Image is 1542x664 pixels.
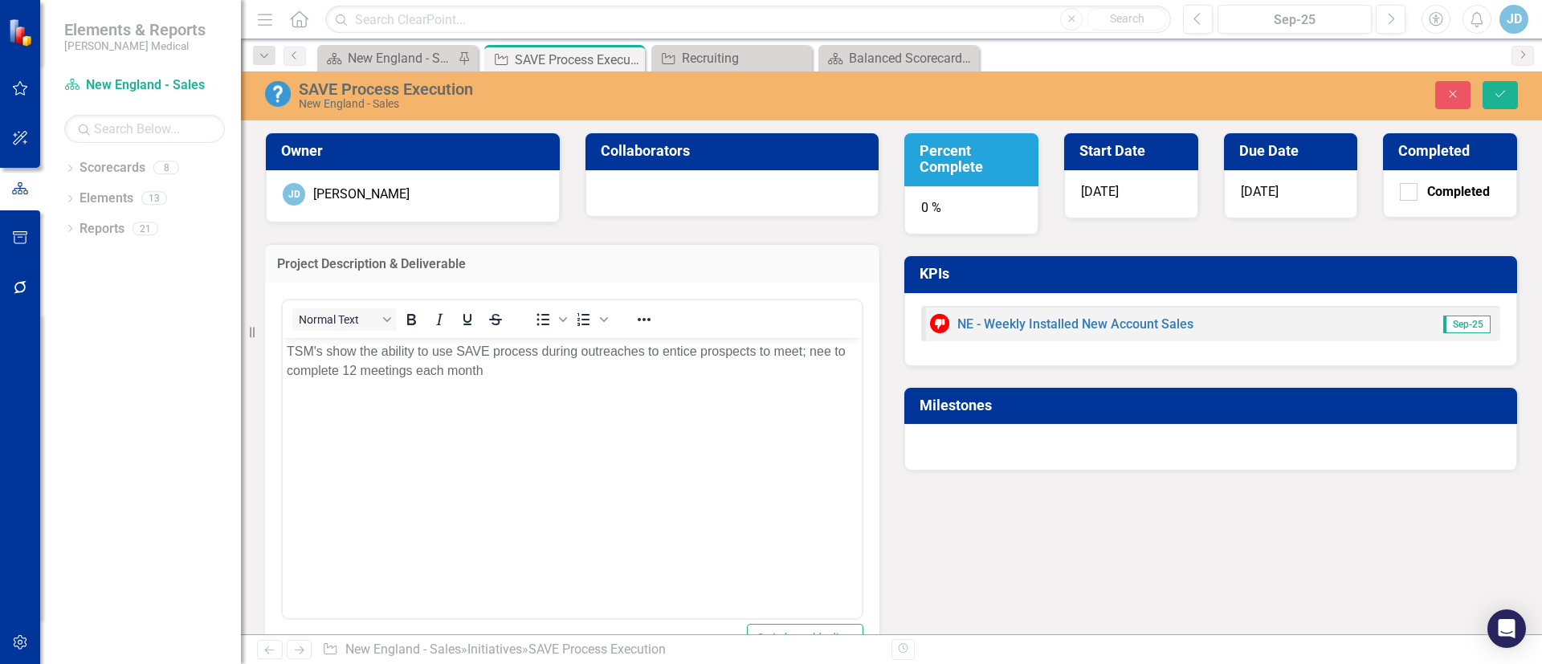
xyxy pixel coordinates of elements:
a: Initiatives [467,642,522,657]
button: Search [1087,8,1167,31]
div: SAVE Process Execution [528,642,666,657]
h3: Collaborators [601,143,870,159]
div: Bullet list [529,308,569,331]
div: JD [283,183,305,206]
h3: Project Description & Deliverable [277,257,867,271]
a: Scorecards [80,159,145,177]
h3: Owner [281,143,550,159]
a: Recruiting [655,48,808,68]
span: [DATE] [1081,184,1119,199]
a: Elements [80,189,133,208]
a: New England - Sales - Overview Dashboard [321,48,454,68]
a: New England - Sales [64,76,225,95]
img: ClearPoint Strategy [8,18,36,47]
button: JD [1499,5,1528,34]
div: New England - Sales [299,98,968,110]
button: Italic [426,308,453,331]
div: 0 % [904,186,1038,234]
h3: KPIs [920,266,1507,282]
button: Strikethrough [482,308,509,331]
span: Normal Text [299,313,377,326]
button: Sep-25 [1218,5,1372,34]
iframe: Rich Text Area [283,338,862,618]
input: Search ClearPoint... [325,6,1171,34]
div: 13 [141,192,167,206]
span: Elements & Reports [64,20,206,39]
div: New England - Sales - Overview Dashboard [348,48,454,68]
h3: Due Date [1239,143,1348,159]
img: Below Target [930,314,949,333]
div: [PERSON_NAME] [313,185,410,204]
span: Search [1110,12,1144,25]
h3: Start Date [1079,143,1189,159]
button: Switch to old editor [747,624,863,652]
div: Numbered list [570,308,610,331]
a: Balanced Scorecard Welcome Page [822,48,975,68]
button: Underline [454,308,481,331]
h3: Completed [1398,143,1507,159]
div: Sep-25 [1223,10,1366,30]
span: [DATE] [1241,184,1279,199]
div: SAVE Process Execution [515,50,641,70]
div: Recruiting [682,48,808,68]
button: Bold [398,308,425,331]
h3: Milestones [920,397,1507,413]
div: » » [322,641,879,659]
input: Search Below... [64,115,225,143]
img: No Information [265,81,291,107]
div: 21 [133,222,158,235]
a: NE - Weekly Installed New Account Sales [957,316,1193,332]
div: 8 [153,161,179,175]
div: SAVE Process Execution [299,80,968,98]
button: Block Normal Text [292,308,397,331]
small: [PERSON_NAME] Medical [64,39,206,52]
h3: Percent Complete [920,143,1029,175]
a: New England - Sales [345,642,461,657]
button: Reveal or hide additional toolbar items [630,308,658,331]
a: Reports [80,220,124,238]
span: Sep-25 [1443,316,1491,333]
div: Open Intercom Messenger [1487,609,1526,648]
div: Balanced Scorecard Welcome Page [849,48,975,68]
